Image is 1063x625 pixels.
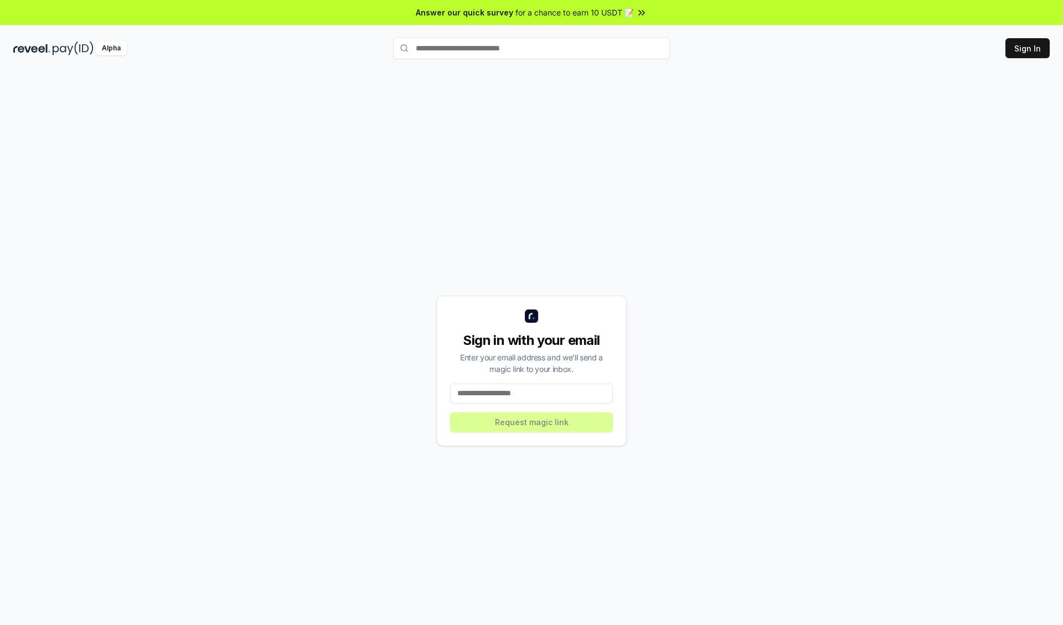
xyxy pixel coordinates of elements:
div: Alpha [96,42,127,55]
span: Answer our quick survey [416,7,513,18]
img: reveel_dark [13,42,50,55]
div: Sign in with your email [450,332,613,349]
span: for a chance to earn 10 USDT 📝 [515,7,634,18]
img: pay_id [53,42,94,55]
button: Sign In [1005,38,1050,58]
img: logo_small [525,309,538,323]
div: Enter your email address and we’ll send a magic link to your inbox. [450,352,613,375]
